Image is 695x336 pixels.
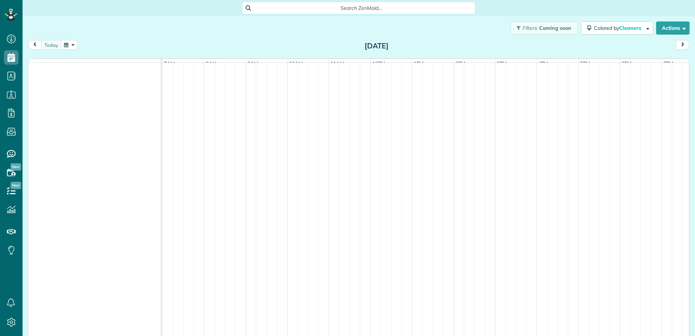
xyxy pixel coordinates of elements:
span: Filters: [523,25,538,31]
button: prev [28,40,42,50]
span: 11am [329,60,345,66]
span: New [11,163,21,171]
span: 6pm [620,60,633,66]
span: 2pm [454,60,467,66]
span: 7am [162,60,176,66]
span: 10am [288,60,304,66]
span: 7pm [662,60,675,66]
span: 9am [246,60,260,66]
span: 8am [204,60,218,66]
button: today [41,40,61,50]
span: Coming soon [539,25,572,31]
button: next [676,40,690,50]
span: Cleaners [619,25,642,31]
span: Colored by [594,25,644,31]
span: 3pm [495,60,508,66]
span: 1pm [412,60,425,66]
span: 5pm [579,60,591,66]
span: 12pm [371,60,386,66]
button: Actions [656,21,690,35]
h2: [DATE] [331,42,422,50]
span: 4pm [537,60,550,66]
button: Colored byCleaners [581,21,653,35]
span: New [11,182,21,189]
